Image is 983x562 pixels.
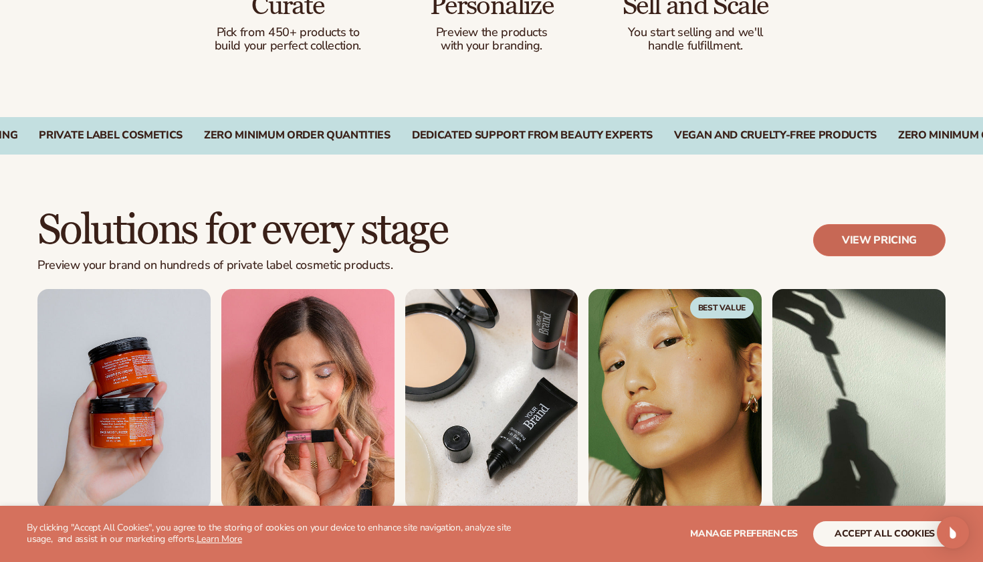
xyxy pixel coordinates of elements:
h2: Solutions for every stage [37,208,447,253]
div: Vegan and Cruelty-Free Products [674,129,877,142]
div: Open Intercom Messenger [937,517,969,549]
p: By clicking "Accept All Cookies", you agree to the storing of cookies on your device to enhance s... [27,523,522,545]
button: accept all cookies [813,521,956,547]
p: You start selling and we'll [620,26,770,39]
a: Learn More [197,533,242,545]
span: Manage preferences [690,527,798,540]
div: DEDICATED SUPPORT FROM BEAUTY EXPERTS [412,129,653,142]
a: View pricing [813,224,946,256]
p: with your branding. [417,39,567,53]
div: ZERO MINIMUM ORDER QUANTITIES [204,129,391,142]
p: handle fulfillment. [620,39,770,53]
img: Shopify Image 11 [405,289,578,510]
img: Shopify Image 15 [772,289,946,510]
img: Shopify Image 7 [37,289,211,510]
span: Best Value [690,297,754,318]
p: Preview your brand on hundreds of private label cosmetic products. [37,258,447,273]
button: Manage preferences [690,521,798,547]
div: PRIVATE LABEL COSMETICS [39,129,183,142]
p: Preview the products [417,26,567,39]
img: Shopify Image 9 [221,289,395,510]
p: Pick from 450+ products to build your perfect collection. [213,26,363,53]
img: Shopify Image 13 [588,289,762,510]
